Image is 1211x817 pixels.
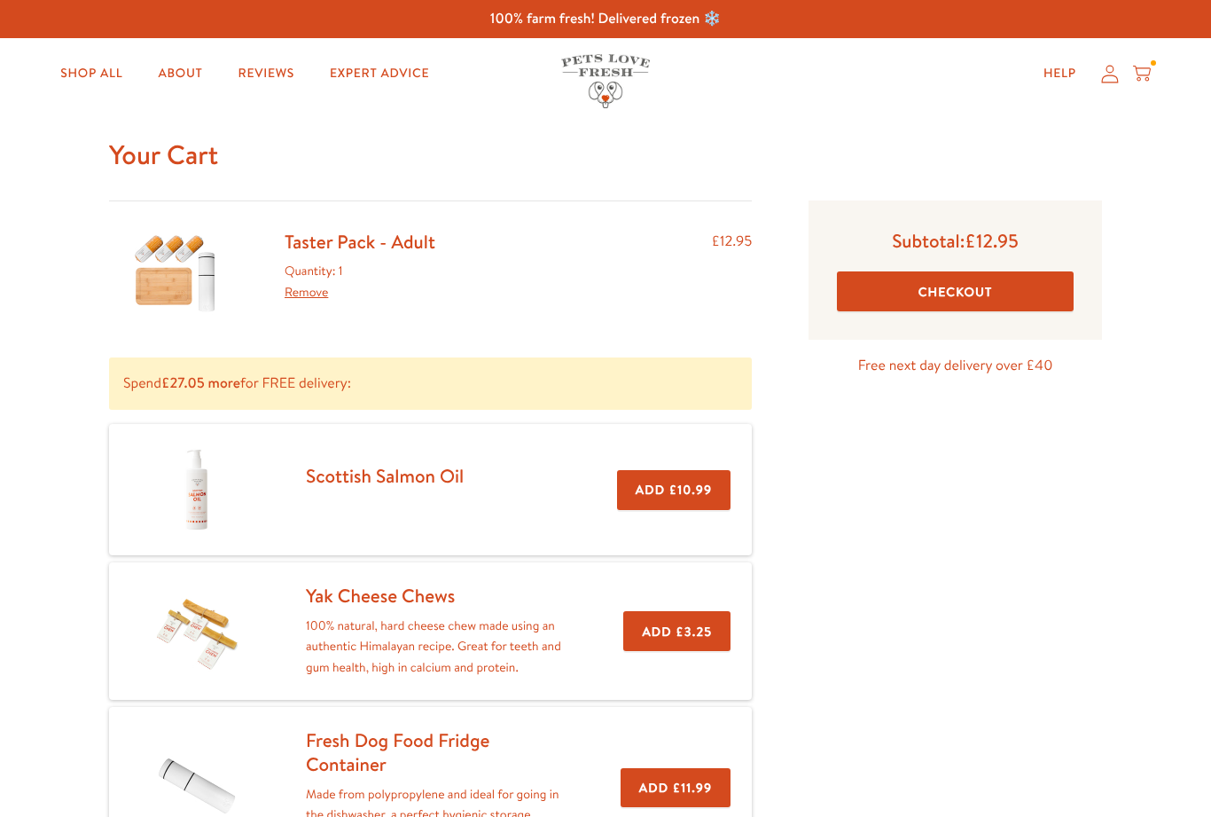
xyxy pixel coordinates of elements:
h1: Your Cart [109,137,1102,172]
a: Fresh Dog Food Fridge Container [306,727,489,777]
a: About [144,56,216,91]
p: Spend for FREE delivery: [109,357,752,410]
a: Help [1029,56,1090,91]
img: Scottish Salmon Oil [152,445,241,534]
a: Reviews [224,56,309,91]
p: 100% natural, hard cheese chew made using an authentic Himalayan recipe. Great for teeth and gum ... [306,616,566,679]
a: Yak Cheese Chews [306,583,455,609]
p: Subtotal: [837,229,1074,253]
button: Add £10.99 [617,470,731,510]
button: Add £3.25 [623,611,731,651]
button: Checkout [837,271,1074,311]
a: Shop All [46,56,137,91]
span: £12.95 [965,228,1019,254]
div: Quantity: 1 [285,261,435,303]
img: Pets Love Fresh [561,54,650,108]
p: Free next day delivery over £40 [809,354,1102,378]
img: Taster Pack - Adult [131,230,220,315]
a: Expert Advice [316,56,443,91]
a: Taster Pack - Adult [285,229,435,255]
img: Yak Cheese Chews [152,587,241,676]
a: Remove [285,283,328,301]
div: £12.95 [711,230,752,315]
b: £27.05 more [161,373,240,393]
a: Scottish Salmon Oil [306,463,464,489]
button: Add £11.99 [621,768,731,808]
